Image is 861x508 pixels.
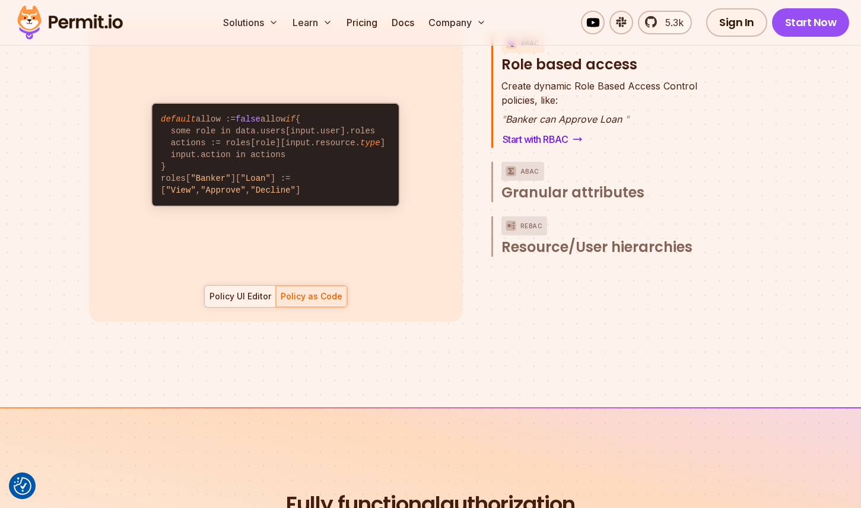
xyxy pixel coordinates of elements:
[501,79,697,93] span: Create dynamic Role Based Access Control
[250,186,296,195] span: "Decline"
[501,183,644,202] span: Granular attributes
[161,114,196,124] span: default
[501,162,723,202] button: ABACGranular attributes
[201,186,246,195] span: "Approve"
[501,113,506,125] span: "
[501,238,692,257] span: Resource/User hierarchies
[520,162,539,181] p: ABAC
[218,11,283,34] button: Solutions
[501,79,723,148] div: RBACRole based access
[166,186,195,195] span: "View"
[772,8,850,37] a: Start Now
[625,113,629,125] span: "
[152,104,399,206] code: allow := allow { some role in data.users[input.user].roles actions := roles[role][input.resource....
[14,477,31,495] img: Revisit consent button
[209,290,271,302] div: Policy UI Editor
[285,114,296,124] span: if
[520,216,543,235] p: ReBAC
[658,15,684,30] span: 5.3k
[387,11,419,34] a: Docs
[501,131,584,148] a: Start with RBAC
[288,11,337,34] button: Learn
[12,2,128,43] img: Permit logo
[638,11,692,34] a: 5.3k
[501,79,697,107] p: policies, like:
[204,285,276,308] button: Policy UI Editor
[342,11,382,34] a: Pricing
[424,11,491,34] button: Company
[501,216,723,257] button: ReBACResource/User hierarchies
[360,138,380,148] span: type
[236,114,260,124] span: false
[190,174,230,183] span: "Banker"
[240,174,270,183] span: "Loan"
[14,477,31,495] button: Consent Preferences
[501,112,697,126] p: Banker can Approve Loan
[706,8,767,37] a: Sign In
